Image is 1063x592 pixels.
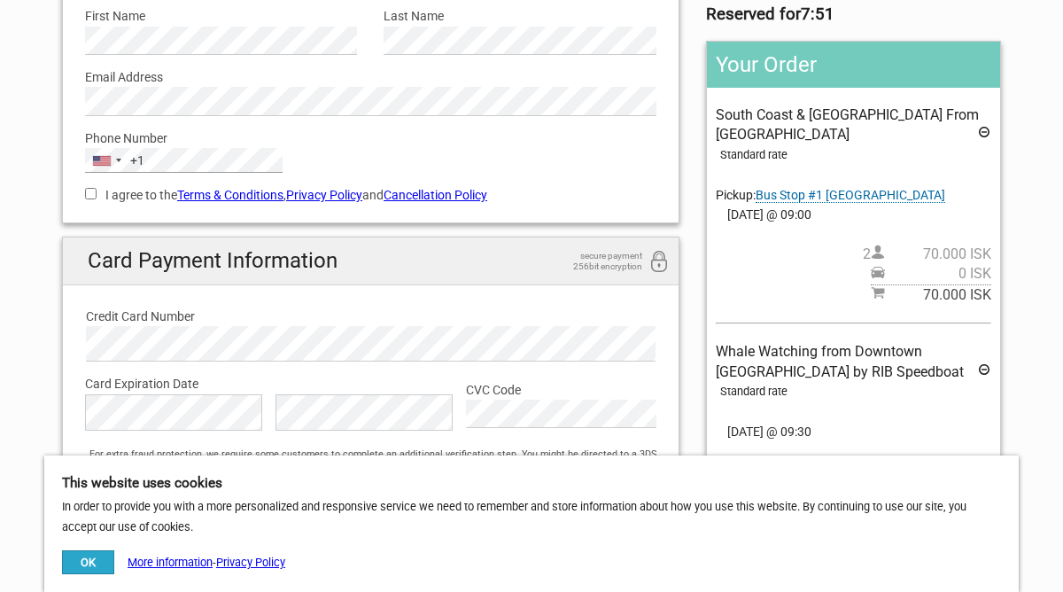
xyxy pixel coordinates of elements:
a: More information [128,556,213,569]
h2: Your Order [707,42,1000,88]
span: Pickup: [716,188,945,203]
button: Selected country [86,149,144,172]
label: First Name [85,6,357,26]
span: [DATE] @ 09:30 [716,422,991,441]
a: Terms & Conditions [177,188,283,202]
i: 256bit encryption [648,251,670,275]
span: [DATE] @ 09:00 [716,205,991,224]
div: - [62,550,285,574]
strong: 7:51 [801,4,834,24]
span: secure payment 256bit encryption [554,251,642,272]
button: Open LiveChat chat widget [204,27,225,49]
p: We're away right now. Please check back later! [25,31,200,45]
div: In order to provide you with a more personalized and responsive service we need to remember and s... [44,456,1019,592]
div: Standard rate [720,382,991,401]
label: CVC Code [466,380,656,400]
span: Subtotal [871,284,991,305]
label: I agree to the , and [85,185,656,205]
span: 70.000 ISK [885,245,991,264]
label: Last Name [384,6,656,26]
h5: This website uses cookies [62,473,1001,493]
a: Cancellation Policy [384,188,487,202]
label: Email Address [85,67,656,87]
span: 0 ISK [885,264,991,284]
span: Change pickup place [756,188,945,203]
h3: Reserved for [706,4,1001,24]
label: Phone Number [85,129,656,148]
span: 70.000 ISK [885,285,991,305]
span: South Coast & [GEOGRAPHIC_DATA] From [GEOGRAPHIC_DATA] [716,106,979,143]
button: OK [62,550,114,574]
a: Privacy Policy [286,188,362,202]
span: 2 person(s) [863,245,991,264]
span: Whale Watching from Downtown [GEOGRAPHIC_DATA] by RIB Speedboat [716,343,964,379]
div: Standard rate [720,145,991,165]
div: +1 [130,151,144,170]
label: Credit Card Number [86,307,656,326]
div: For extra fraud protection, we require some customers to complete an additional verification step... [81,445,679,504]
a: Privacy Policy [216,556,285,569]
h2: Card Payment Information [63,238,679,284]
span: Pickup price [871,264,991,284]
label: Card Expiration Date [85,374,656,393]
